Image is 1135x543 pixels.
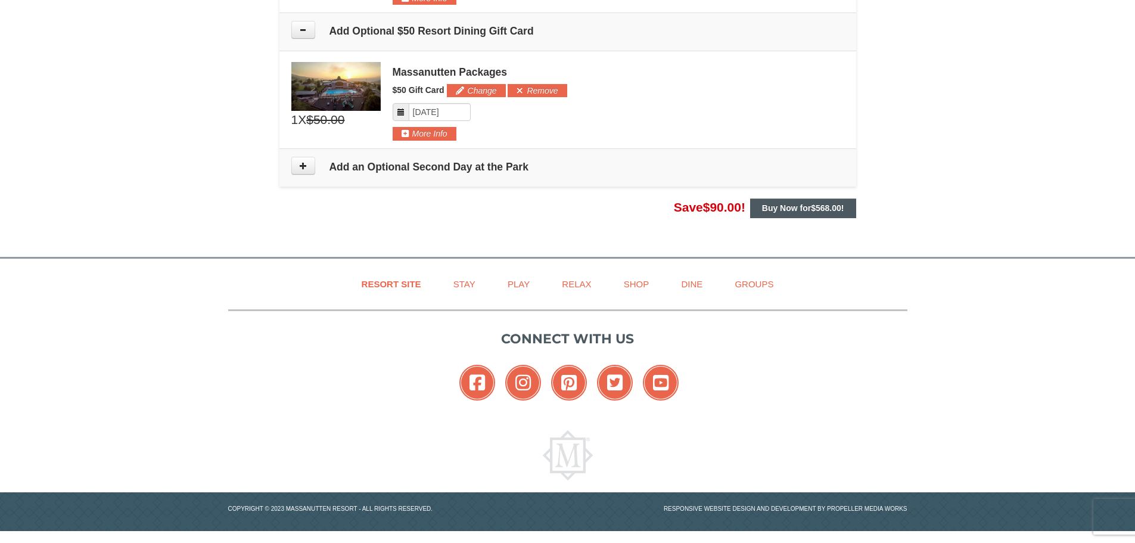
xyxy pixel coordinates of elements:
div: Massanutten Packages [393,66,844,78]
img: 6619879-1.jpg [291,62,381,111]
a: Groups [720,271,788,297]
a: Relax [547,271,606,297]
p: Copyright © 2023 Massanutten Resort - All Rights Reserved. [219,504,568,513]
span: $90.00 [703,200,741,214]
button: Remove [508,84,567,97]
h4: Add an Optional Second Day at the Park [291,161,844,173]
a: Resort Site [347,271,436,297]
span: Save ! [674,200,745,214]
p: Connect with us [228,329,907,349]
button: Change [447,84,506,97]
a: Play [493,271,545,297]
span: 1 [291,111,298,129]
a: Shop [609,271,664,297]
h4: Add Optional $50 Resort Dining Gift Card [291,25,844,37]
button: More Info [393,127,456,140]
span: $568.00 [811,203,841,213]
span: X [298,111,306,129]
a: Responsive website design and development by Propeller Media Works [664,505,907,512]
span: $50 Gift Card [393,85,444,95]
a: Dine [666,271,717,297]
a: Stay [439,271,490,297]
img: Massanutten Resort Logo [543,430,593,480]
button: Buy Now for$568.00! [750,198,856,218]
span: $50.00 [306,111,344,129]
strong: Buy Now for ! [762,203,844,213]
